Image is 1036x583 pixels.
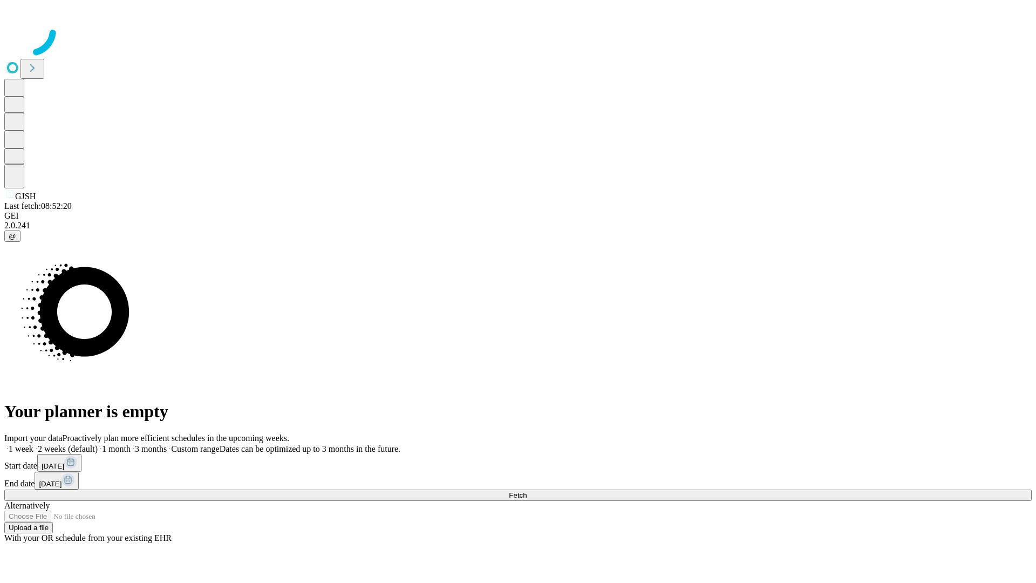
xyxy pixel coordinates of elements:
[38,444,98,453] span: 2 weeks (default)
[35,472,79,490] button: [DATE]
[63,433,289,443] span: Proactively plan more efficient schedules in the upcoming weeks.
[220,444,400,453] span: Dates can be optimized up to 3 months in the future.
[4,454,1032,472] div: Start date
[4,501,50,510] span: Alternatively
[102,444,131,453] span: 1 month
[4,221,1032,231] div: 2.0.241
[4,472,1032,490] div: End date
[4,211,1032,221] div: GEI
[509,491,527,499] span: Fetch
[39,480,62,488] span: [DATE]
[4,522,53,533] button: Upload a file
[135,444,167,453] span: 3 months
[4,201,72,211] span: Last fetch: 08:52:20
[171,444,219,453] span: Custom range
[4,490,1032,501] button: Fetch
[4,533,172,543] span: With your OR schedule from your existing EHR
[15,192,36,201] span: GJSH
[37,454,81,472] button: [DATE]
[42,462,64,470] span: [DATE]
[4,433,63,443] span: Import your data
[4,402,1032,422] h1: Your planner is empty
[9,444,33,453] span: 1 week
[9,232,16,240] span: @
[4,231,21,242] button: @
